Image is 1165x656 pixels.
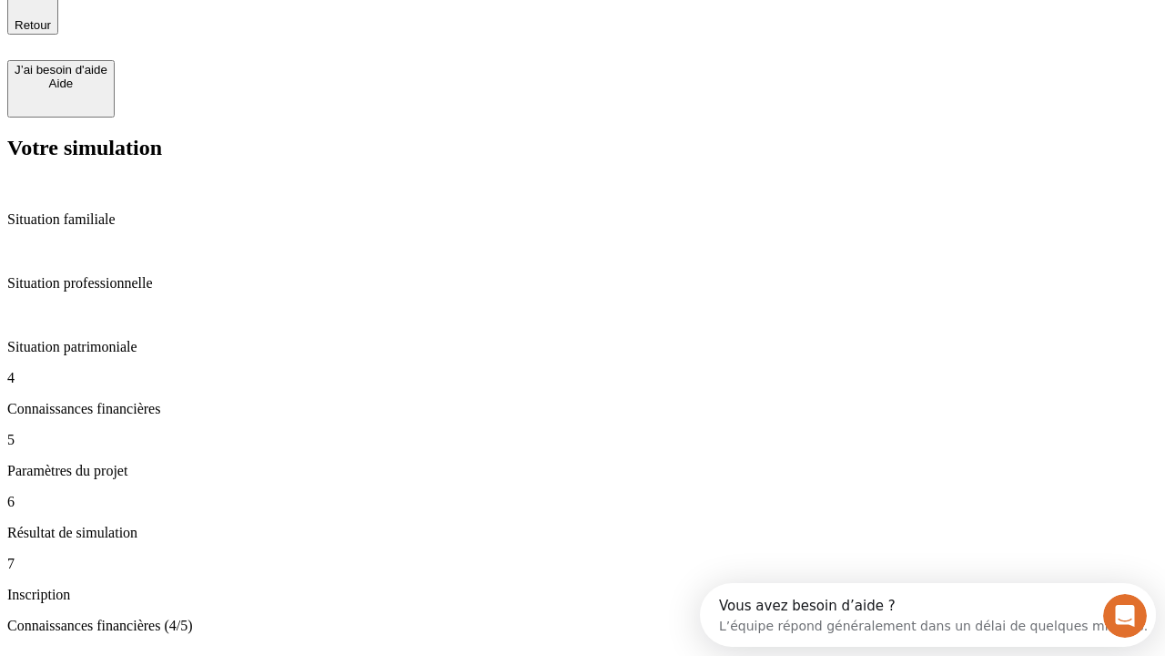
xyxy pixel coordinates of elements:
p: 6 [7,494,1158,510]
div: Vous avez besoin d’aide ? [19,15,448,30]
p: 5 [7,432,1158,448]
p: Situation patrimoniale [7,339,1158,355]
iframe: Intercom live chat discovery launcher [700,583,1156,647]
p: 4 [7,370,1158,386]
div: J’ai besoin d'aide [15,63,107,77]
p: Situation familiale [7,211,1158,228]
iframe: Intercom live chat [1103,594,1147,638]
button: J’ai besoin d'aideAide [7,60,115,118]
div: L’équipe répond généralement dans un délai de quelques minutes. [19,30,448,49]
p: Résultat de simulation [7,525,1158,541]
span: Retour [15,18,51,32]
div: Ouvrir le Messenger Intercom [7,7,501,57]
p: Inscription [7,587,1158,603]
h2: Votre simulation [7,136,1158,160]
p: Situation professionnelle [7,275,1158,292]
div: Aide [15,77,107,90]
p: Paramètres du projet [7,463,1158,479]
p: Connaissances financières [7,401,1158,417]
p: Connaissances financières (4/5) [7,618,1158,634]
p: 7 [7,556,1158,572]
